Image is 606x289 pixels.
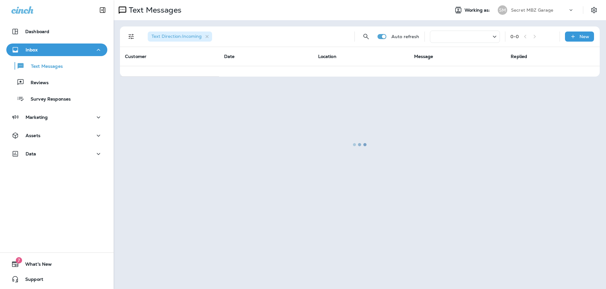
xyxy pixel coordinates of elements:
p: Marketing [26,115,48,120]
button: Reviews [6,76,107,89]
p: Inbox [26,47,38,52]
p: Dashboard [25,29,49,34]
button: Text Messages [6,59,107,72]
p: Reviews [24,80,49,86]
p: Assets [26,133,40,138]
button: Assets [6,129,107,142]
span: Support [19,277,43,284]
p: Text Messages [25,64,63,70]
button: Marketing [6,111,107,124]
p: Data [26,151,36,156]
button: Support [6,273,107,286]
button: Survey Responses [6,92,107,105]
button: Dashboard [6,25,107,38]
p: Survey Responses [24,96,71,102]
button: Collapse Sidebar [94,4,111,16]
button: 7What's New [6,258,107,270]
button: Data [6,147,107,160]
span: What's New [19,262,52,269]
span: 7 [16,257,22,263]
p: New [579,34,589,39]
button: Inbox [6,43,107,56]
